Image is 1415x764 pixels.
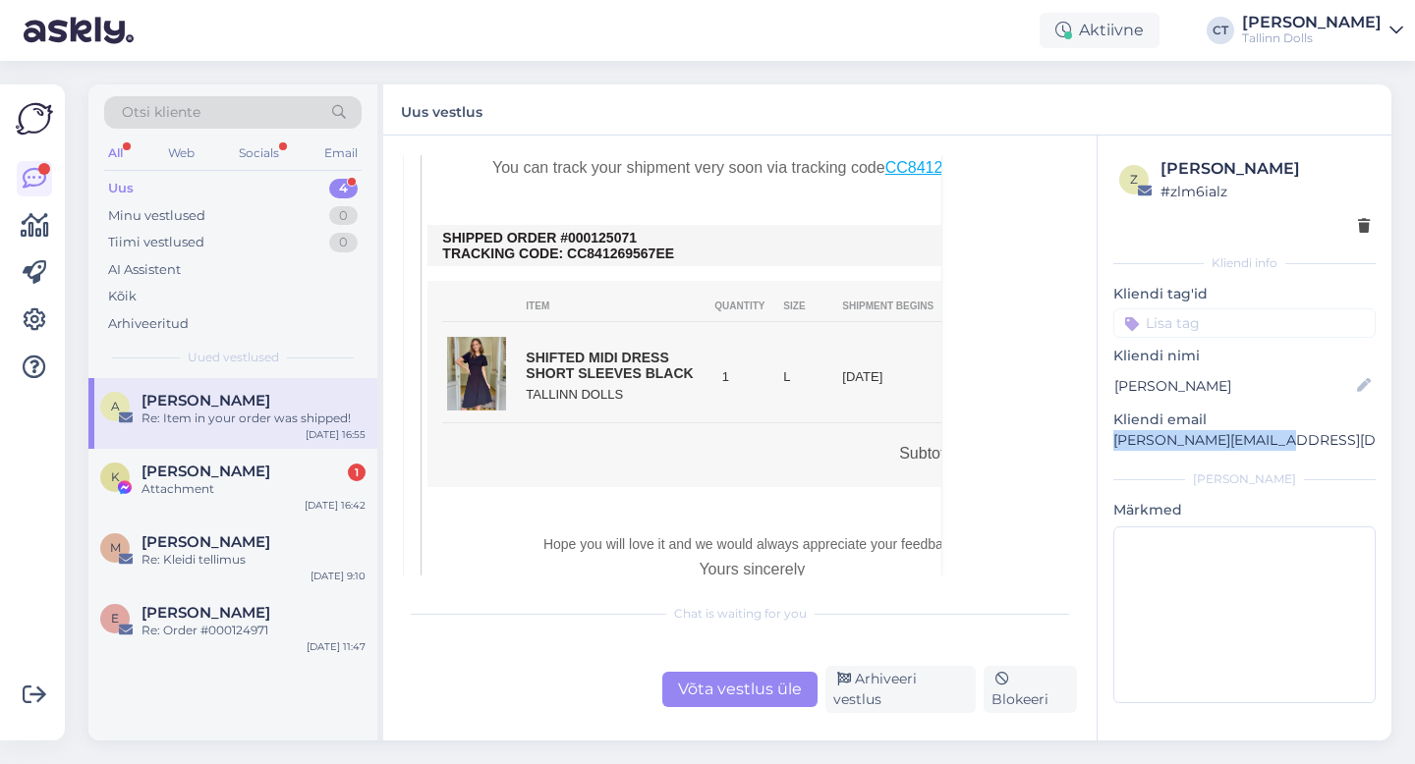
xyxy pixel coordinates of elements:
th: SHIPMENT BEGINS [842,301,940,311]
div: Re: Order #000124971 [141,622,366,639]
div: [PERSON_NAME] [1160,157,1370,181]
span: A [111,399,120,413]
div: 0 [329,233,358,252]
div: Web [164,140,198,166]
div: Arhiveeritud [108,314,189,334]
th: QUANTITY [714,301,783,311]
div: All [104,140,127,166]
div: 0 [329,206,358,226]
div: L [783,369,842,385]
p: Kliendi email [1113,409,1376,430]
div: Chat is waiting for you [403,605,1077,623]
div: Re: Item in your order was shipped! [141,409,366,427]
span: z [1130,172,1138,187]
th: SIZE [783,301,842,311]
a: CC841269567EE [885,159,1008,176]
a: SHIFTED MIDI DRESS SHORT SLEEVES BLACK [526,350,693,381]
span: Merje Aavik [141,533,270,551]
div: [DATE] 11:47 [307,639,366,654]
div: Aktiivne [1040,13,1160,48]
div: Võta vestlus üle [662,672,818,707]
a: [PERSON_NAME]Tallinn Dolls [1242,15,1403,46]
div: [DATE] 9:10 [311,569,366,583]
div: Tallinn Dolls [1242,30,1382,46]
div: Yours sincerely [427,559,1076,580]
div: Socials [235,140,283,166]
label: Uus vestlus [401,96,482,123]
span: E [111,611,119,626]
div: [DATE] 16:42 [305,498,366,513]
th: PRICE [940,301,1061,311]
div: €65.00 [940,359,1061,375]
input: Lisa tag [1113,308,1376,338]
div: AI Assistent [108,260,181,280]
td: Subtotal: [442,443,961,464]
div: we are happy to say that your order is on the way. You can track your shipment very soon via trac... [427,136,1076,179]
div: Uus [108,179,134,198]
p: Kliendi tag'id [1113,284,1376,304]
p: Märkmed [1113,500,1376,520]
div: [DATE] [842,369,940,385]
th: ITEM [526,301,714,311]
a: TALLINN DOLLS [526,387,623,402]
div: 1 [348,464,366,481]
span: Otsi kliente [122,102,200,123]
div: CT [1207,17,1234,44]
div: # zlm6ialz [1160,181,1370,202]
p: [PERSON_NAME][EMAIL_ADDRESS][DOMAIN_NAME] [1113,430,1376,451]
div: 4 [329,179,358,198]
div: Hope you will love it and we would always appreciate your feedback. [427,533,1076,555]
div: [PERSON_NAME] [1113,470,1376,488]
div: Re: Kleidi tellimus [141,551,366,569]
div: Arhiveeri vestlus [825,666,976,713]
span: K [111,469,120,484]
span: Uued vestlused [188,349,279,366]
div: [PERSON_NAME] [1242,15,1382,30]
div: Kõik [108,287,137,306]
div: Attachment [141,480,366,498]
div: Blokeeri [984,666,1077,713]
span: Elo Saar [141,604,270,622]
td: SHIPPED ORDER #000125071 TRACKING CODE: CC841269567EE [442,230,1061,261]
div: Kliendi info [1113,254,1376,272]
img: Askly Logo [16,100,53,137]
span: M [110,540,121,555]
div: # shipped [940,378,1061,394]
span: Kadi Männi [141,463,270,480]
input: Lisa nimi [1114,375,1353,397]
div: [DATE] 16:55 [306,427,366,442]
span: Annely Holm [141,392,270,409]
div: Tiimi vestlused [108,233,204,252]
div: Email [320,140,362,166]
div: Minu vestlused [108,206,205,226]
div: 1 [714,369,736,385]
p: Kliendi nimi [1113,346,1376,366]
